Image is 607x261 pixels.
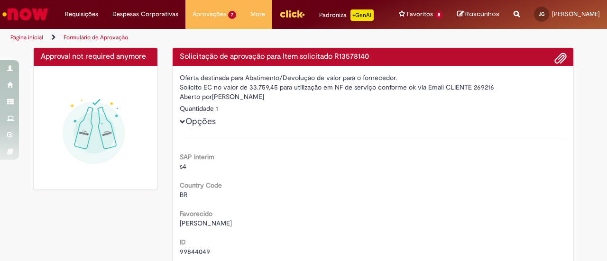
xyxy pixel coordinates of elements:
span: BR [180,190,187,199]
span: Despesas Corporativas [112,9,178,19]
div: Padroniza [319,9,374,21]
a: Página inicial [10,34,43,41]
b: SAP Interim [180,153,214,161]
span: More [250,9,265,19]
span: [PERSON_NAME] [180,219,232,227]
span: 7 [228,11,236,19]
span: [PERSON_NAME] [552,10,600,18]
h4: Solicitação de aprovação para Item solicitado R13578140 [180,53,567,61]
span: JG [539,11,544,17]
div: Quantidade 1 [180,104,567,113]
span: 99844049 [180,247,210,256]
h4: Approval not required anymore [41,53,150,61]
img: ServiceNow [1,5,50,24]
span: Requisições [65,9,98,19]
b: ID [180,238,186,246]
p: +GenAi [350,9,374,21]
div: [PERSON_NAME] [180,92,567,104]
a: Rascunhos [457,10,499,19]
span: Aprovações [193,9,226,19]
span: Rascunhos [465,9,499,18]
span: s4 [180,162,186,171]
a: Formulário de Aprovação [64,34,128,41]
img: sucesso_1.gif [41,73,150,182]
span: Favoritos [407,9,433,19]
b: Country Code [180,181,222,189]
img: click_logo_yellow_360x200.png [279,7,305,21]
div: Solicito EC no valor de 33.759,45 para utilização em NF de serviço conforme ok via Email CLIENTE ... [180,82,567,92]
span: 5 [435,11,443,19]
label: Aberto por [180,92,212,101]
b: Favorecido [180,209,212,218]
div: Oferta destinada para Abatimento/Devolução de valor para o fornecedor. [180,73,567,82]
ul: Trilhas de página [7,29,397,46]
